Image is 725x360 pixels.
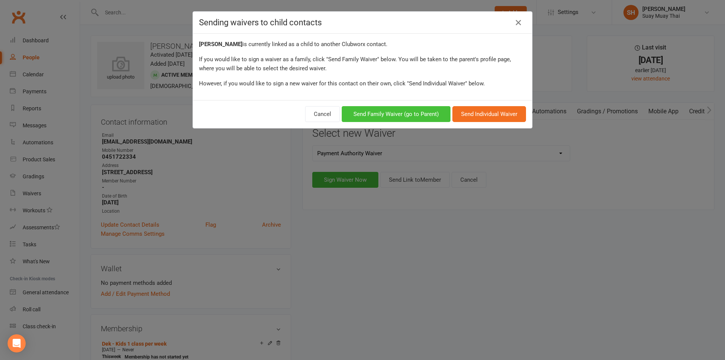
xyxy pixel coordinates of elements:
[199,79,526,88] div: However, if you would like to sign a new waiver for this contact on their own, click "Send Indivi...
[8,334,26,352] div: Open Intercom Messenger
[342,106,450,122] button: Send Family Waiver (go to Parent)
[199,40,526,49] div: is currently linked as a child to another Clubworx contact.
[199,41,242,48] strong: [PERSON_NAME]
[199,18,526,27] h4: Sending waivers to child contacts
[199,55,526,73] div: If you would like to sign a waiver as a family, click "Send Family Waiver" below. You will be tak...
[305,106,340,122] button: Cancel
[512,17,524,29] a: Close
[452,106,526,122] button: Send Individual Waiver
